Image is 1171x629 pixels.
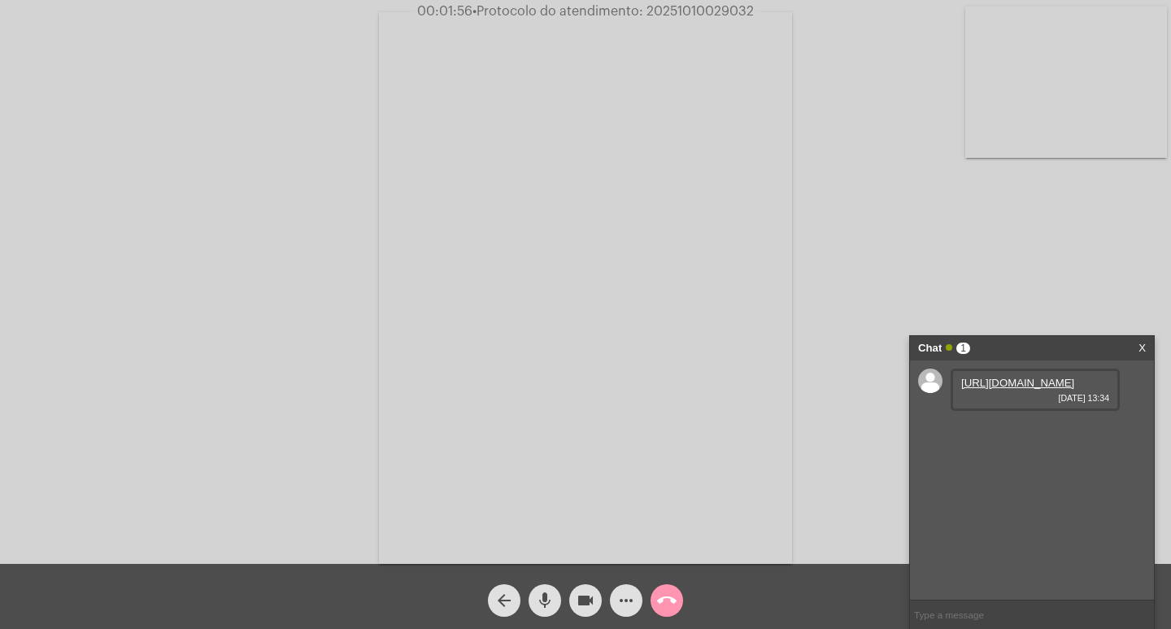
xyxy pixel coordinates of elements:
[472,5,477,18] span: •
[946,344,952,351] span: Online
[576,591,595,610] mat-icon: videocam
[616,591,636,610] mat-icon: more_horiz
[535,591,555,610] mat-icon: mic
[472,5,754,18] span: Protocolo do atendimento: 20251010029032
[1138,336,1146,360] a: X
[417,5,472,18] span: 00:01:56
[657,591,677,610] mat-icon: call_end
[918,336,942,360] strong: Chat
[494,591,514,610] mat-icon: arrow_back
[961,377,1074,389] a: [URL][DOMAIN_NAME]
[956,343,970,354] span: 1
[961,393,1109,403] span: [DATE] 13:34
[910,601,1154,629] input: Type a message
